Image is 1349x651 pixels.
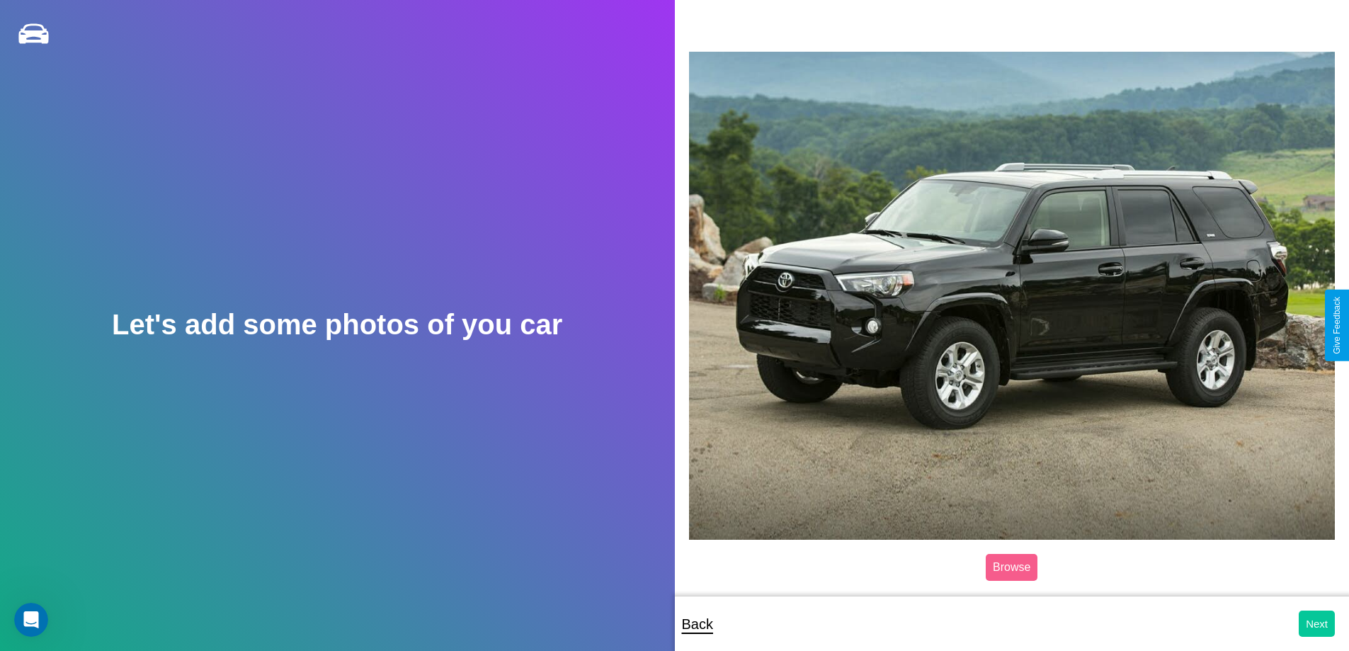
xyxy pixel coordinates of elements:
p: Back [682,611,713,637]
label: Browse [986,554,1037,581]
h2: Let's add some photos of you car [112,309,562,341]
img: posted [689,52,1336,539]
iframe: Intercom live chat [14,603,48,637]
button: Next [1299,611,1335,637]
div: Give Feedback [1332,297,1342,354]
